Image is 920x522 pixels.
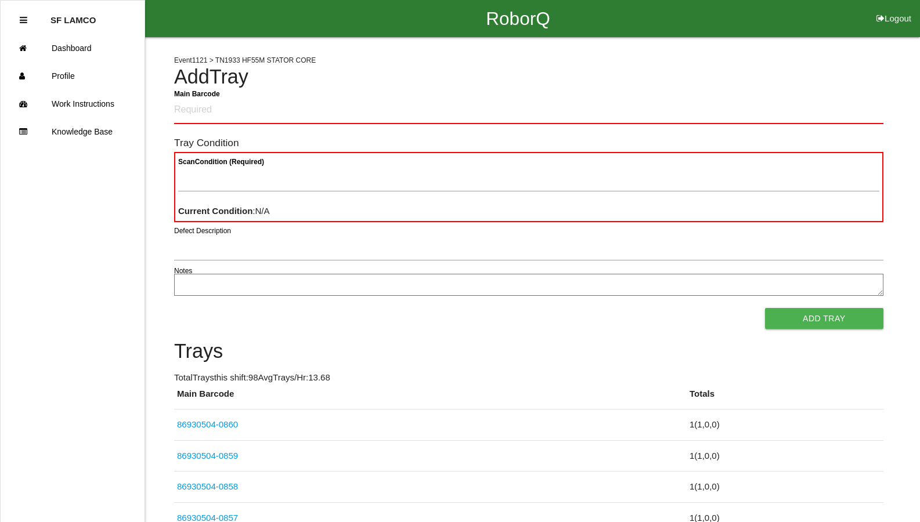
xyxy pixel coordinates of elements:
b: Scan Condition (Required) [178,158,264,166]
b: Main Barcode [174,89,220,97]
a: 86930504-0859 [177,451,238,461]
th: Main Barcode [174,387,687,409]
p: SF LAMCO [50,6,96,25]
a: 86930504-0858 [177,481,238,491]
h6: Tray Condition [174,137,883,148]
a: Knowledge Base [1,118,145,146]
a: Dashboard [1,34,145,62]
b: Current Condition [178,206,252,216]
td: 1 ( 1 , 0 , 0 ) [687,409,883,441]
p: Total Trays this shift: 98 Avg Trays /Hr: 13.68 [174,371,883,385]
input: Required [174,97,883,124]
td: 1 ( 1 , 0 , 0 ) [687,472,883,503]
a: 86930504-0860 [177,419,238,429]
a: Profile [1,62,145,90]
label: Notes [174,266,192,276]
th: Totals [687,387,883,409]
span: : N/A [178,206,270,216]
button: Add Tray [765,308,883,329]
h4: Trays [174,340,883,362]
h4: Add Tray [174,66,883,88]
label: Defect Description [174,226,231,236]
a: Work Instructions [1,90,145,118]
td: 1 ( 1 , 0 , 0 ) [687,440,883,472]
span: Event 1121 > TN1933 HF55M STATOR CORE [174,56,316,64]
div: Close [20,6,27,34]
